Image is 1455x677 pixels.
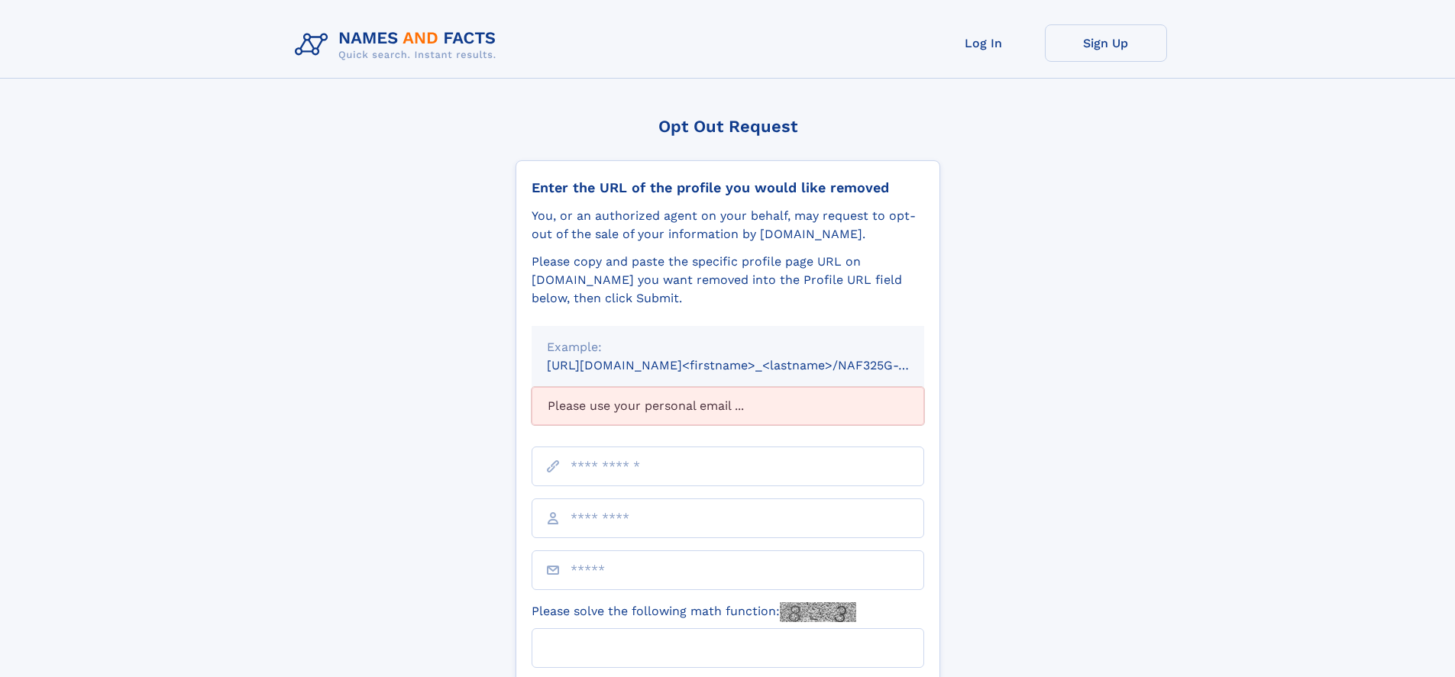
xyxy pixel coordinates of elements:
img: Logo Names and Facts [289,24,509,66]
div: Example: [547,338,909,356]
div: You, or an authorized agent on your behalf, may request to opt-out of the sale of your informatio... [532,207,924,243]
label: Please solve the following math function: [532,602,856,622]
div: Please copy and paste the specific profile page URL on [DOMAIN_NAME] you want removed into the Pr... [532,253,924,308]
small: [URL][DOMAIN_NAME]<firstname>_<lastname>/NAF325G-xxxxxxxx [547,358,953,372]
div: Please use your personal email ... [532,387,924,425]
div: Enter the URL of the profile you would like removed [532,179,924,196]
a: Sign Up [1045,24,1167,62]
a: Log In [923,24,1045,62]
div: Opt Out Request [516,117,940,136]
